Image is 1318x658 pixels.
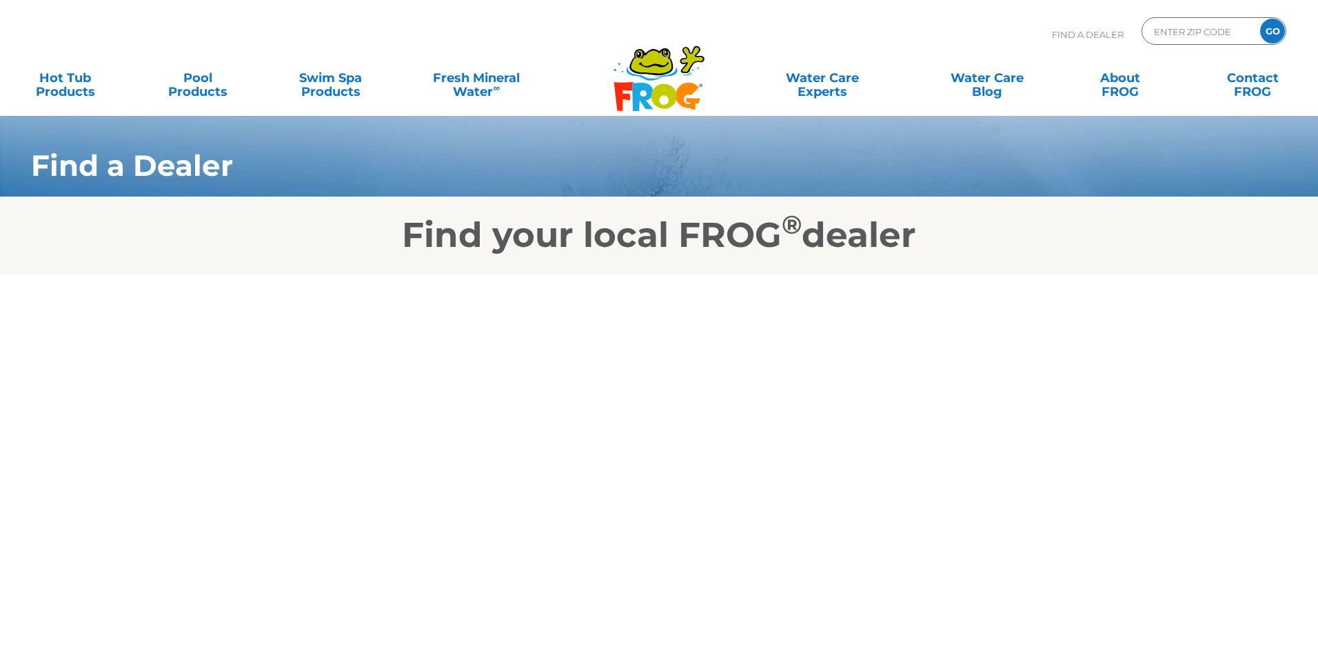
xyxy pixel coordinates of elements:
[1052,17,1124,52] p: Find A Dealer
[279,64,383,92] a: Swim SpaProducts
[935,64,1039,92] a: Water CareBlog
[738,64,906,92] a: Water CareExperts
[14,64,117,92] a: Hot TubProducts
[606,28,712,112] img: Frog Products Logo
[493,82,500,93] sup: ∞
[1068,64,1172,92] a: AboutFROG
[147,64,250,92] a: PoolProducts
[1260,19,1285,43] input: GO
[782,209,802,240] sup: ®
[1201,64,1304,92] a: ContactFROG
[31,149,1178,182] h1: Find a Dealer
[412,64,541,92] a: Fresh MineralWater∞
[10,215,1308,256] h2: Find your local FROG dealer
